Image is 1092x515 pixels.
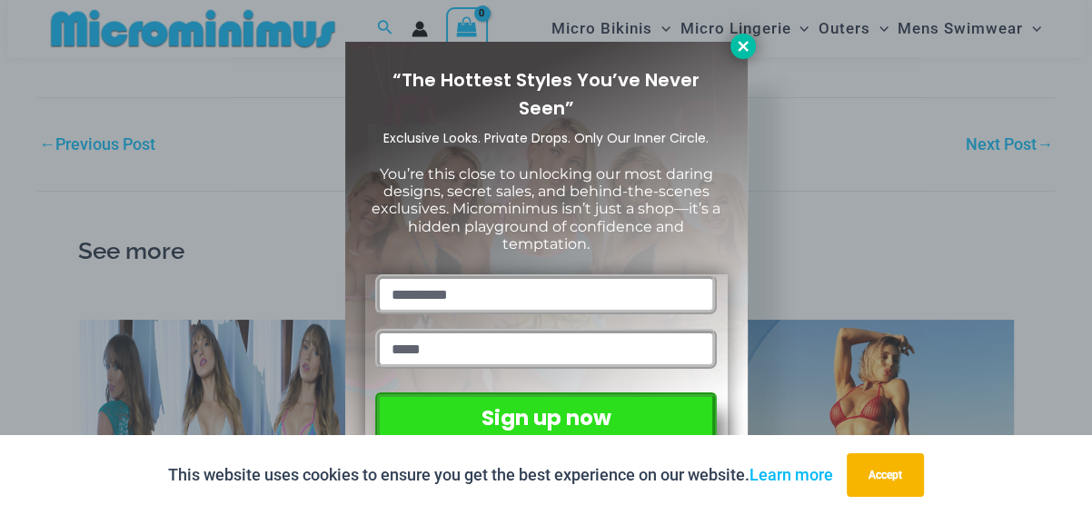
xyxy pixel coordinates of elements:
button: Sign up now [375,392,716,444]
button: Close [730,34,756,59]
span: You’re this close to unlocking our most daring designs, secret sales, and behind-the-scenes exclu... [372,165,720,253]
span: “The Hottest Styles You’ve Never Seen” [392,67,700,121]
button: Accept [847,453,924,497]
p: This website uses cookies to ensure you get the best experience on our website. [168,461,833,489]
span: Exclusive Looks. Private Drops. Only Our Inner Circle. [383,129,709,147]
a: Learn more [750,465,833,484]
